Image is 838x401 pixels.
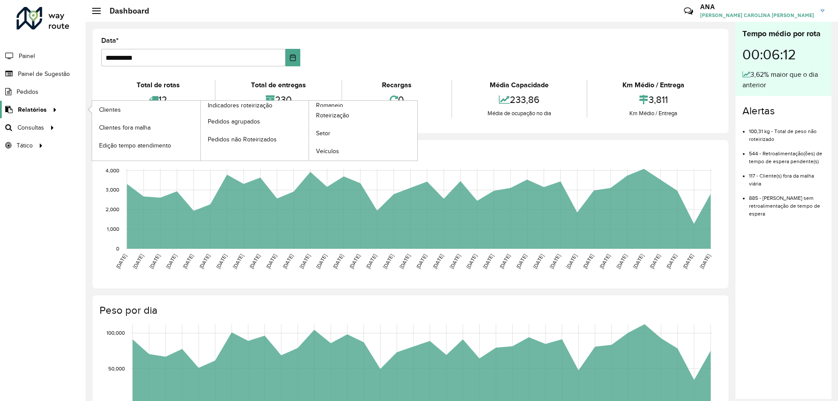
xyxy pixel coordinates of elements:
text: [DATE] [182,253,194,270]
text: [DATE] [365,253,378,270]
a: Indicadores roteirização [92,101,309,161]
span: Painel [19,51,35,61]
div: Km Médio / Entrega [590,109,718,118]
text: [DATE] [682,253,694,270]
text: [DATE] [299,253,311,270]
text: [DATE] [532,253,545,270]
text: 4,000 [106,168,119,173]
text: [DATE] [565,253,578,270]
text: [DATE] [348,253,361,270]
h2: Dashboard [101,6,149,16]
text: [DATE] [632,253,645,270]
span: Edição tempo atendimento [99,141,171,150]
label: Data [101,35,119,46]
text: [DATE] [482,253,495,270]
a: Pedidos não Roteirizados [201,130,309,148]
span: Clientes [99,105,121,114]
li: 544 - Retroalimentação(ões) de tempo de espera pendente(s) [749,143,824,165]
text: [DATE] [498,253,511,270]
div: 00:06:12 [742,40,824,69]
li: 100,31 kg - Total de peso não roteirizado [749,121,824,143]
span: [PERSON_NAME] CAROLINA [PERSON_NAME] [700,11,814,19]
text: [DATE] [448,253,461,270]
text: [DATE] [332,253,344,270]
a: Veículos [309,143,417,160]
text: [DATE] [315,253,328,270]
a: Clientes fora malha [92,119,200,136]
a: Pedidos agrupados [201,113,309,130]
div: 12 [103,90,213,109]
text: [DATE] [415,253,428,270]
text: [DATE] [215,253,228,270]
text: 0 [116,246,119,251]
div: 0 [344,90,449,109]
a: Roteirização [309,107,417,124]
span: Veículos [316,147,339,156]
text: [DATE] [432,253,444,270]
text: 50,000 [108,366,125,371]
text: [DATE] [232,253,244,270]
div: Média de ocupação no dia [454,109,584,118]
h4: Peso por dia [100,304,720,317]
h3: ANA [700,3,814,11]
span: Pedidos não Roteirizados [208,135,277,144]
text: 100,000 [106,330,125,336]
text: [DATE] [115,253,127,270]
text: [DATE] [398,253,411,270]
div: 3,811 [590,90,718,109]
span: Pedidos [17,87,38,96]
text: [DATE] [582,253,594,270]
div: Total de entregas [218,80,339,90]
li: 117 - Cliente(s) fora da malha viária [749,165,824,188]
text: [DATE] [465,253,478,270]
span: Tático [17,141,33,150]
text: [DATE] [382,253,395,270]
a: Edição tempo atendimento [92,137,200,154]
a: Setor [309,125,417,142]
span: Romaneio [316,101,343,110]
div: 230 [218,90,339,109]
text: 1,000 [107,226,119,232]
div: Total de rotas [103,80,213,90]
div: 233,86 [454,90,584,109]
span: Pedidos agrupados [208,117,260,126]
div: Tempo médio por rota [742,28,824,40]
span: Roteirização [316,111,349,120]
span: Painel de Sugestão [18,69,70,79]
div: Km Médio / Entrega [590,80,718,90]
button: Choose Date [285,49,301,66]
span: Clientes fora malha [99,123,151,132]
text: 3,000 [106,187,119,193]
span: Relatórios [18,105,47,114]
text: [DATE] [515,253,528,270]
text: [DATE] [248,253,261,270]
div: 3,62% maior que o dia anterior [742,69,824,90]
a: Clientes [92,101,200,118]
text: [DATE] [649,253,661,270]
span: Setor [316,129,330,138]
span: Indicadores roteirização [208,101,272,110]
text: [DATE] [598,253,611,270]
text: [DATE] [699,253,711,270]
span: Consultas [17,123,44,132]
text: [DATE] [132,253,144,270]
text: [DATE] [265,253,278,270]
a: Romaneio [201,101,418,161]
text: [DATE] [282,253,294,270]
text: [DATE] [148,253,161,270]
a: Contato Rápido [679,2,698,21]
text: [DATE] [165,253,178,270]
text: [DATE] [549,253,561,270]
text: 2,000 [106,206,119,212]
li: 885 - [PERSON_NAME] sem retroalimentação de tempo de espera [749,188,824,218]
text: [DATE] [198,253,211,270]
text: [DATE] [615,253,628,270]
div: Recargas [344,80,449,90]
div: Média Capacidade [454,80,584,90]
text: [DATE] [665,253,678,270]
h4: Alertas [742,105,824,117]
